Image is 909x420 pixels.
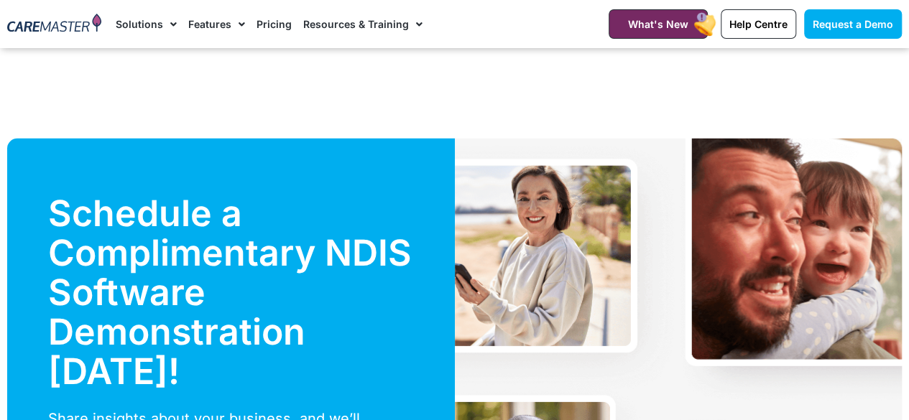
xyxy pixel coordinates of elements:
[804,9,902,39] a: Request a Demo
[729,18,788,30] span: Help Centre
[609,9,708,39] a: What's New
[721,9,796,39] a: Help Centre
[48,194,414,391] h2: Schedule a Complimentary NDIS Software Demonstration [DATE]!
[813,18,893,30] span: Request a Demo
[628,18,688,30] span: What's New
[7,14,101,34] img: CareMaster Logo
